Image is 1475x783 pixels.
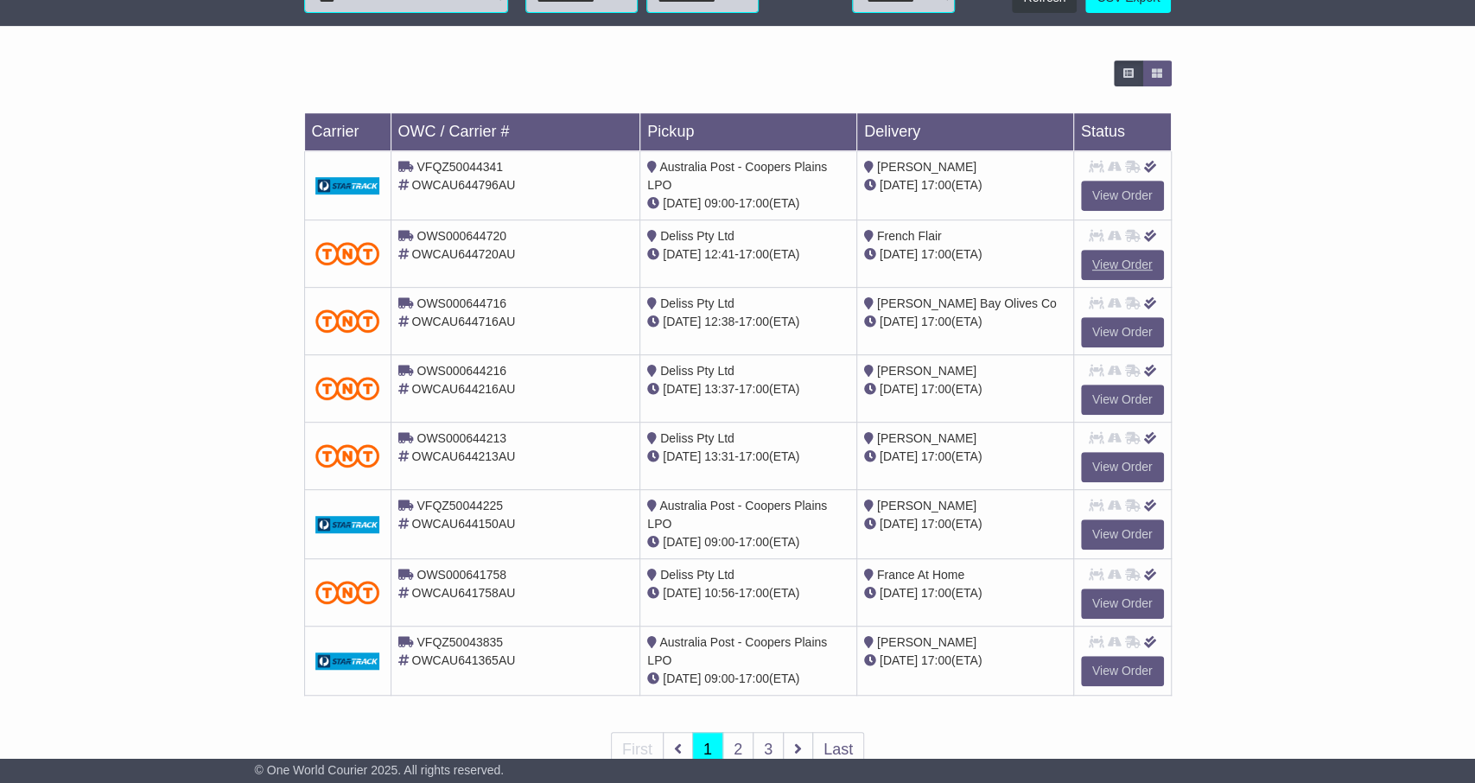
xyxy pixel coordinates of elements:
span: [PERSON_NAME] [877,364,976,378]
td: Delivery [856,113,1073,151]
span: 13:31 [704,449,734,463]
span: [DATE] [880,653,918,667]
img: GetCarrierServiceDarkLogo [315,177,380,194]
a: Last [812,732,864,767]
span: France At Home [877,568,964,582]
td: OWC / Carrier # [391,113,640,151]
span: Australia Post - Coopers Plains LPO [647,160,827,192]
span: 12:41 [704,247,734,261]
span: OWCAU644216AU [411,382,515,396]
td: Status [1073,113,1171,151]
img: GetCarrierServiceDarkLogo [315,652,380,670]
div: - (ETA) [647,194,849,213]
span: Australia Post - Coopers Plains LPO [647,635,827,667]
a: View Order [1081,656,1164,686]
div: - (ETA) [647,313,849,331]
span: [DATE] [663,586,701,600]
span: Deliss Pty Ltd [660,229,734,243]
span: [PERSON_NAME] [877,635,976,649]
img: TNT_Domestic.png [315,444,380,468]
td: Pickup [640,113,857,151]
a: View Order [1081,317,1164,347]
span: [DATE] [663,382,701,396]
span: 09:00 [704,672,734,685]
span: [DATE] [663,196,701,210]
div: (ETA) [864,652,1066,670]
span: [DATE] [880,517,918,531]
span: OWCAU644716AU [411,315,515,328]
img: TNT_Domestic.png [315,377,380,400]
span: [DATE] [663,315,701,328]
a: 3 [753,732,784,767]
a: 1 [692,732,723,767]
span: 17:00 [921,382,951,396]
span: 17:00 [921,449,951,463]
span: 17:00 [739,196,769,210]
span: VFQZ50044225 [416,499,503,512]
span: VFQZ50044341 [416,160,503,174]
div: (ETA) [864,245,1066,264]
div: (ETA) [864,515,1066,533]
span: OWCAU641758AU [411,586,515,600]
a: View Order [1081,250,1164,280]
span: 10:56 [704,586,734,600]
span: 17:00 [921,517,951,531]
a: View Order [1081,589,1164,619]
span: Deliss Pty Ltd [660,568,734,582]
img: TNT_Domestic.png [315,309,380,333]
span: [DATE] [663,247,701,261]
div: (ETA) [864,313,1066,331]
span: OWS000641758 [416,568,506,582]
div: - (ETA) [647,380,849,398]
span: [DATE] [880,382,918,396]
span: 17:00 [739,449,769,463]
span: Australia Post - Coopers Plains LPO [647,499,827,531]
td: Carrier [304,113,391,151]
span: Deliss Pty Ltd [660,364,734,378]
span: 09:00 [704,535,734,549]
span: 17:00 [739,586,769,600]
div: - (ETA) [647,533,849,551]
a: View Order [1081,181,1164,211]
span: OWS000644216 [416,364,506,378]
img: GetCarrierServiceDarkLogo [315,516,380,533]
div: - (ETA) [647,245,849,264]
span: OWCAU644213AU [411,449,515,463]
span: [DATE] [663,672,701,685]
span: [DATE] [880,247,918,261]
span: 17:00 [921,315,951,328]
span: OWCAU644796AU [411,178,515,192]
span: 17:00 [739,672,769,685]
span: 09:00 [704,196,734,210]
span: 17:00 [921,653,951,667]
div: (ETA) [864,584,1066,602]
span: 17:00 [739,315,769,328]
span: OWCAU644720AU [411,247,515,261]
span: Deliss Pty Ltd [660,296,734,310]
span: [DATE] [880,586,918,600]
a: 2 [722,732,753,767]
div: - (ETA) [647,584,849,602]
span: 17:00 [921,178,951,192]
span: OWS000644716 [416,296,506,310]
span: 13:37 [704,382,734,396]
div: - (ETA) [647,448,849,466]
span: OWCAU641365AU [411,653,515,667]
span: 17:00 [739,247,769,261]
span: [DATE] [880,315,918,328]
a: View Order [1081,519,1164,550]
span: © One World Courier 2025. All rights reserved. [255,763,505,777]
span: [DATE] [880,449,918,463]
span: 17:00 [921,586,951,600]
span: [PERSON_NAME] Bay Olives Co [877,296,1057,310]
div: - (ETA) [647,670,849,688]
a: View Order [1081,385,1164,415]
span: VFQZ50043835 [416,635,503,649]
span: 17:00 [739,382,769,396]
img: TNT_Domestic.png [315,242,380,265]
div: (ETA) [864,380,1066,398]
span: [DATE] [663,449,701,463]
span: 17:00 [921,247,951,261]
a: View Order [1081,452,1164,482]
span: Deliss Pty Ltd [660,431,734,445]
